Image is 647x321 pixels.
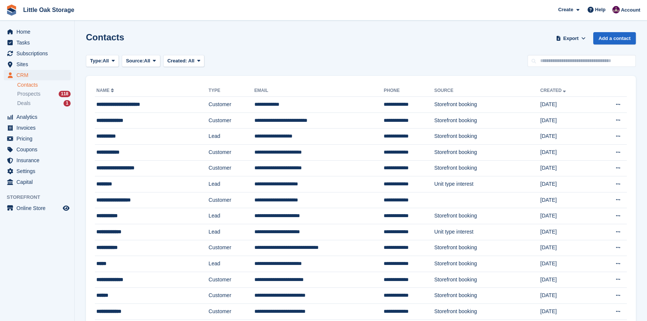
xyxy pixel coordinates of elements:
[208,240,254,256] td: Customer
[122,55,160,67] button: Source: All
[540,144,595,160] td: [DATE]
[384,85,434,97] th: Phone
[540,88,567,93] a: Created
[16,133,61,144] span: Pricing
[17,81,71,89] a: Contacts
[254,85,384,97] th: Email
[208,208,254,224] td: Lead
[208,288,254,304] td: Customer
[17,90,40,98] span: Prospects
[16,177,61,187] span: Capital
[20,4,77,16] a: Little Oak Storage
[540,224,595,240] td: [DATE]
[208,160,254,176] td: Customer
[558,6,573,13] span: Create
[208,224,254,240] td: Lead
[434,272,540,288] td: Storefront booking
[434,256,540,272] td: Storefront booking
[593,32,636,44] a: Add a contact
[434,97,540,113] td: Storefront booking
[208,192,254,208] td: Customer
[208,303,254,320] td: Customer
[621,6,640,14] span: Account
[144,57,151,65] span: All
[103,57,109,65] span: All
[208,176,254,192] td: Lead
[434,112,540,129] td: Storefront booking
[4,203,71,213] a: menu
[540,97,595,113] td: [DATE]
[4,155,71,166] a: menu
[434,288,540,304] td: Storefront booking
[4,27,71,37] a: menu
[540,129,595,145] td: [DATE]
[540,112,595,129] td: [DATE]
[16,166,61,176] span: Settings
[16,70,61,80] span: CRM
[595,6,606,13] span: Help
[540,272,595,288] td: [DATE]
[96,88,115,93] a: Name
[7,194,74,201] span: Storefront
[540,240,595,256] td: [DATE]
[16,59,61,70] span: Sites
[4,37,71,48] a: menu
[188,58,195,64] span: All
[4,112,71,122] a: menu
[208,85,254,97] th: Type
[17,99,71,107] a: Deals 1
[434,240,540,256] td: Storefront booking
[4,166,71,176] a: menu
[434,85,540,97] th: Source
[64,100,71,107] div: 1
[62,204,71,213] a: Preview store
[434,224,540,240] td: Unit type interest
[208,129,254,145] td: Lead
[540,303,595,320] td: [DATE]
[59,91,71,97] div: 118
[16,155,61,166] span: Insurance
[86,55,119,67] button: Type: All
[163,55,204,67] button: Created: All
[434,208,540,224] td: Storefront booking
[540,160,595,176] td: [DATE]
[540,192,595,208] td: [DATE]
[208,97,254,113] td: Customer
[4,144,71,155] a: menu
[208,272,254,288] td: Customer
[4,48,71,59] a: menu
[540,288,595,304] td: [DATE]
[4,123,71,133] a: menu
[4,177,71,187] a: menu
[16,123,61,133] span: Invoices
[434,303,540,320] td: Storefront booking
[6,4,17,16] img: stora-icon-8386f47178a22dfd0bd8f6a31ec36ba5ce8667c1dd55bd0f319d3a0aa187defe.svg
[16,27,61,37] span: Home
[208,112,254,129] td: Customer
[4,59,71,70] a: menu
[563,35,579,42] span: Export
[554,32,587,44] button: Export
[434,176,540,192] td: Unit type interest
[126,57,144,65] span: Source:
[167,58,187,64] span: Created:
[16,144,61,155] span: Coupons
[17,100,31,107] span: Deals
[540,208,595,224] td: [DATE]
[4,70,71,80] a: menu
[90,57,103,65] span: Type:
[434,144,540,160] td: Storefront booking
[540,256,595,272] td: [DATE]
[16,112,61,122] span: Analytics
[612,6,620,13] img: Morgen Aujla
[434,129,540,145] td: Storefront booking
[540,176,595,192] td: [DATE]
[208,144,254,160] td: Customer
[86,32,124,42] h1: Contacts
[16,37,61,48] span: Tasks
[17,90,71,98] a: Prospects 118
[16,48,61,59] span: Subscriptions
[434,160,540,176] td: Storefront booking
[208,256,254,272] td: Lead
[16,203,61,213] span: Online Store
